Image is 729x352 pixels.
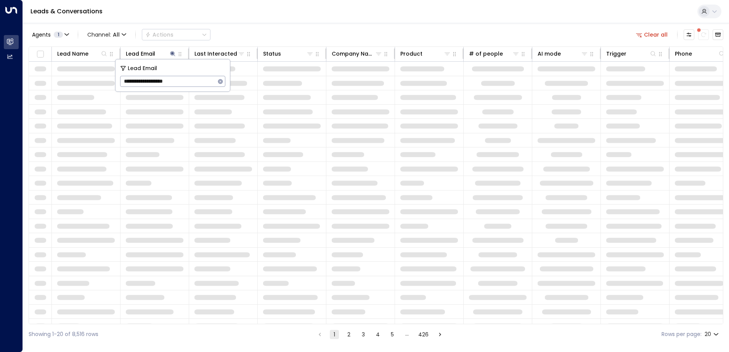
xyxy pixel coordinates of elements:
button: Actions [142,29,210,40]
div: Product [400,49,422,58]
div: Lead Name [57,49,88,58]
button: Archived Leads [713,29,723,40]
button: Go to page 5 [388,330,397,339]
div: # of people [469,49,520,58]
div: 20 [705,329,720,340]
div: AI mode [538,49,588,58]
div: Lead Email [126,49,155,58]
span: There are new threads available. Refresh the grid to view the latest updates. [698,29,709,40]
button: Go to page 3 [359,330,368,339]
a: Leads & Conversations [31,7,103,16]
button: Clear all [633,29,671,40]
div: Status [263,49,281,58]
button: Customize [684,29,694,40]
span: Agents [32,32,51,37]
button: page 1 [330,330,339,339]
span: Channel: [84,29,129,40]
div: Company Name [332,49,375,58]
label: Rows per page: [662,330,702,338]
button: Channel:All [84,29,129,40]
button: Go to page 2 [344,330,353,339]
button: Go to page 4 [373,330,382,339]
div: Last Interacted [194,49,237,58]
span: All [113,32,120,38]
div: Lead Email [126,49,177,58]
div: … [402,330,411,339]
div: Status [263,49,314,58]
button: Go to next page [435,330,445,339]
div: Trigger [606,49,657,58]
div: Showing 1-20 of 8,516 rows [29,330,98,338]
div: Phone [675,49,692,58]
div: # of people [469,49,503,58]
div: Actions [145,31,173,38]
span: 1 [54,32,63,38]
div: Company Name [332,49,382,58]
div: Product [400,49,451,58]
div: AI mode [538,49,561,58]
div: Last Interacted [194,49,245,58]
div: Button group with a nested menu [142,29,210,40]
nav: pagination navigation [315,330,445,339]
button: Agents1 [29,29,72,40]
div: Trigger [606,49,626,58]
div: Lead Name [57,49,108,58]
div: Phone [675,49,726,58]
button: Go to page 426 [417,330,430,339]
span: Lead Email [128,64,157,73]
